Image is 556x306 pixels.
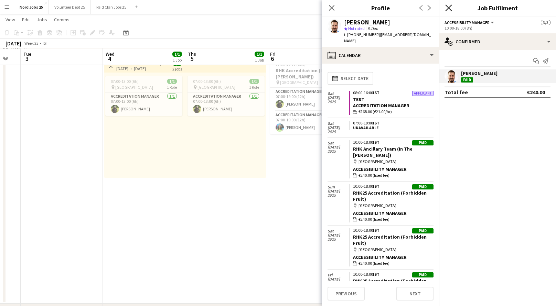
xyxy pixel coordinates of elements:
[412,91,434,96] div: Applicant
[344,32,380,37] span: t. [PHONE_NUMBER]
[328,237,349,241] span: 2025
[353,125,431,130] div: Unavailable
[353,140,434,144] div: 10:00-18:00
[353,96,364,102] a: TEST
[255,52,264,57] span: 1/1
[445,20,490,25] span: Accessibility Manager
[188,51,196,57] span: Thu
[105,92,182,116] app-card-role: Accreditation Manager1/107:00-13:00 (6h)[PERSON_NAME]
[328,141,349,145] span: Sat
[353,254,434,260] div: Accessibility Manager
[445,89,468,96] div: Total fee
[255,57,264,63] div: 1 Job
[359,260,389,266] span: €240.00 (fixed fee)
[193,79,221,84] span: 07:00-13:00 (6h)
[353,247,434,253] div: [GEOGRAPHIC_DATA]
[328,233,349,237] span: [DATE]
[91,0,132,14] button: Paid Clan Jobs 25
[22,17,30,23] span: Edit
[111,79,139,84] span: 07:00-13:00 (6h)
[328,185,349,189] span: Sun
[439,3,556,12] h3: Job Fulfilment
[373,120,379,125] span: IST
[14,0,49,14] button: Nord Jobs 25
[359,109,392,115] span: €168.00 (€21.00/hr)
[187,55,196,63] span: 5
[348,26,365,31] span: Not rated
[328,125,349,130] span: [DATE]
[328,287,365,300] button: Previous
[328,189,349,193] span: [DATE]
[270,88,347,111] app-card-role: Accreditation Manager1/107:00-19:00 (12h)[PERSON_NAME]
[373,272,379,277] span: IST
[328,100,349,104] span: 2025
[322,47,439,64] div: Calendar
[49,0,91,14] button: Volunteer Dept 25
[188,92,265,116] app-card-role: Accreditation Manager1/107:00-13:00 (6h)[PERSON_NAME]
[328,193,349,197] span: 2025
[359,172,389,178] span: €240.00 (fixed fee)
[115,85,153,90] span: [GEOGRAPHIC_DATA]
[23,41,40,46] span: Week 23
[280,80,318,85] span: [GEOGRAPHIC_DATA]
[270,57,347,134] div: 07:00-19:00 (12h)2/2RHK Accreditation (In The [PERSON_NAME]) [GEOGRAPHIC_DATA]2 RolesAccreditatio...
[6,40,21,47] div: [DATE]
[328,91,349,96] span: Sat
[353,166,434,172] div: Accessibility Manager
[461,77,473,83] div: Paid
[353,102,434,109] div: Accreditation Manager
[353,234,427,246] a: RHK25 Accreditation (Forbidden Fruit)
[344,19,390,25] div: [PERSON_NAME]
[373,184,379,189] span: IST
[353,272,434,276] div: 10:00-18:00
[173,57,182,63] div: 1 Job
[6,17,15,23] span: View
[439,33,556,50] div: Confirmed
[366,26,379,31] span: 8.1km
[328,96,349,100] span: [DATE]
[19,15,33,24] a: Edit
[249,79,259,84] span: 1/1
[353,159,434,165] div: [GEOGRAPHIC_DATA]
[353,203,434,209] div: [GEOGRAPHIC_DATA]
[322,3,439,12] h3: Profile
[269,55,276,63] span: 6
[328,273,349,277] span: Fri
[412,228,434,233] div: Paid
[328,149,349,153] span: 2025
[396,287,434,300] button: Next
[349,121,434,130] app-crew-unavailable-period: 07:00-19:00
[270,111,347,134] app-card-role: Accreditation Manager1/107:00-19:00 (12h)[PERSON_NAME]
[197,85,235,90] span: [GEOGRAPHIC_DATA]
[172,66,182,72] div: 2 jobs
[328,121,349,125] span: Sat
[106,51,115,57] span: Wed
[43,41,48,46] div: IST
[34,15,50,24] a: Jobs
[167,79,177,84] span: 1/1
[188,76,265,116] app-job-card: 07:00-13:00 (6h)1/1 [GEOGRAPHIC_DATA]1 RoleAccreditation Manager1/107:00-13:00 (6h)[PERSON_NAME]
[249,85,259,90] span: 1 Role
[344,32,431,43] span: | [EMAIL_ADDRESS][DOMAIN_NAME]
[353,190,427,202] a: RHK25 Accreditation (Forbidden Fruit)
[353,210,434,216] div: Accessibility Manager
[328,72,373,85] button: Select date
[461,70,498,76] div: [PERSON_NAME]
[353,184,434,188] div: 10:00-18:00
[116,66,168,71] div: [DATE] → [DATE]
[328,277,349,281] span: [DATE]
[105,76,182,116] app-job-card: 07:00-13:00 (6h)1/1 [GEOGRAPHIC_DATA]1 RoleAccreditation Manager1/107:00-13:00 (6h)[PERSON_NAME]
[412,272,434,277] div: Paid
[359,216,389,222] span: €240.00 (fixed fee)
[167,85,177,90] span: 1 Role
[270,67,347,80] h3: RHK Accreditation (In The [PERSON_NAME])
[373,140,379,145] span: IST
[22,55,31,63] span: 3
[541,20,550,25] span: 3/3
[23,51,31,57] span: Tue
[353,146,413,158] a: RHK Ancillary Team (In The [PERSON_NAME])
[373,90,379,95] span: IST
[51,15,72,24] a: Comms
